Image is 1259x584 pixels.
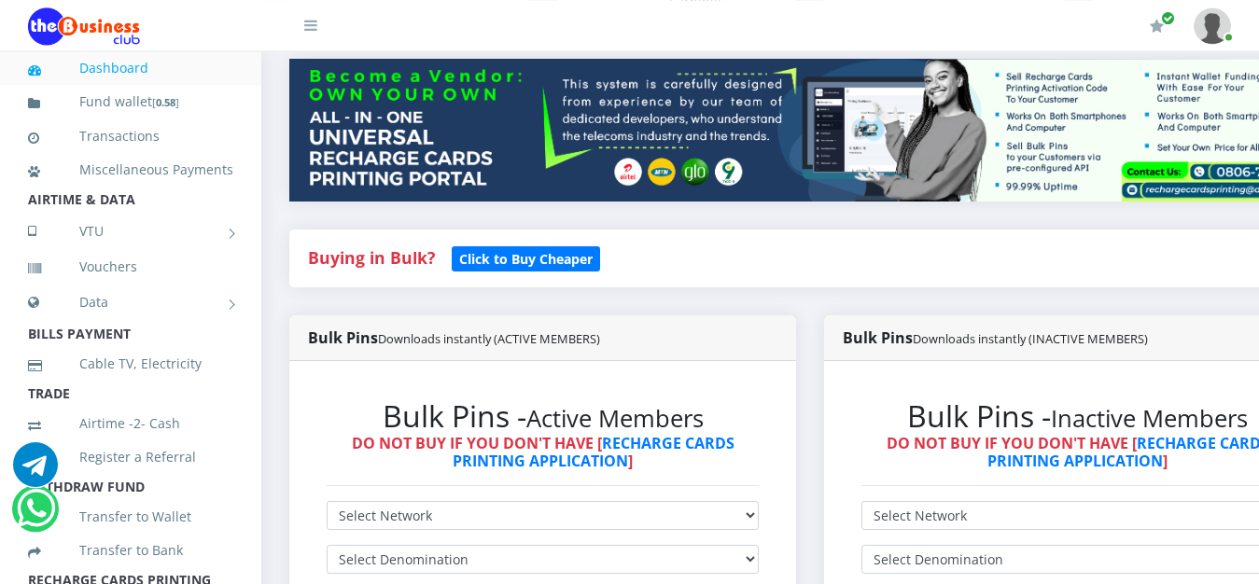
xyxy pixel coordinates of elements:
img: User [1194,7,1231,44]
a: Register a Referral [28,436,233,479]
span: Renew/Upgrade Subscription [1161,11,1175,25]
a: Transfer to Bank [28,529,233,572]
strong: Bulk Pins [308,327,600,348]
a: RECHARGE CARDS PRINTING APPLICATION [453,433,734,471]
a: Click to Buy Cheaper [452,246,600,269]
a: Data [28,279,233,326]
strong: Buying in Bulk? [308,246,435,269]
img: Logo [28,7,140,45]
b: Click to Buy Cheaper [459,250,593,268]
a: Fund wallet[0.58] [28,80,233,124]
a: Transactions [28,115,233,158]
strong: DO NOT BUY IF YOU DON'T HAVE [ ] [352,433,734,471]
b: 0.58 [156,95,175,109]
i: Renew/Upgrade Subscription [1150,19,1164,34]
small: Downloads instantly (ACTIVE MEMBERS) [378,330,600,347]
a: Transfer to Wallet [28,495,233,538]
small: Inactive Members [1051,402,1248,435]
a: Cable TV, Electricity [28,342,233,385]
a: VTU [28,208,233,255]
a: Chat for support [17,500,55,531]
strong: Bulk Pins [843,327,1148,348]
a: Vouchers [28,245,233,288]
a: Chat for support [13,456,58,487]
small: Active Members [526,402,704,435]
small: [ ] [152,95,179,109]
a: Miscellaneous Payments [28,148,233,191]
a: Dashboard [28,47,233,90]
h2: Bulk Pins - [327,398,759,434]
a: Airtime -2- Cash [28,402,233,445]
small: Downloads instantly (INACTIVE MEMBERS) [913,330,1148,347]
